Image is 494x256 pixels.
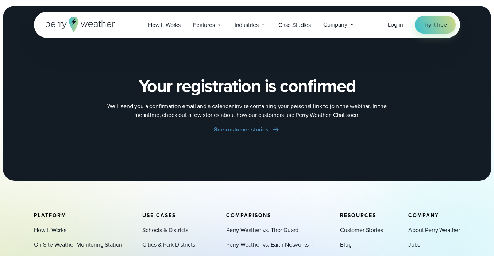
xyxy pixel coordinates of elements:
span: See customer stories [214,125,269,134]
span: Try it free [424,20,447,29]
a: See customer stories [214,125,280,134]
h2: Your registration is confirmed [139,76,356,96]
span: How it Works [148,21,181,29]
span: Platform [34,212,66,219]
a: On-Site Weather Monitoring Station [34,240,122,249]
span: Company [323,20,347,29]
a: Case Studies [272,17,317,32]
a: Customer Stories [340,226,383,235]
a: Cities & Park Districts [142,240,195,249]
p: We’ll send you a confirmation email and a calendar invite containing your personal link to join t... [101,102,393,119]
a: How It Works [34,226,66,235]
a: Blog [340,240,351,249]
span: Resources [340,212,376,219]
span: Use Cases [142,212,176,219]
a: Try it free [415,16,456,34]
a: How it Works [142,17,187,32]
a: About Perry Weather [408,226,460,235]
span: Comparisons [226,212,271,219]
a: Perry Weather vs. Earth Networks [226,240,309,249]
span: Company [408,212,439,219]
span: Case Studies [278,21,311,29]
a: Jobs [408,240,420,249]
span: Features [193,21,215,29]
span: Industries [235,21,259,29]
a: Log in [388,20,403,29]
a: Schools & Districts [142,226,188,235]
a: Perry Weather vs. Thor Guard [226,226,298,235]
